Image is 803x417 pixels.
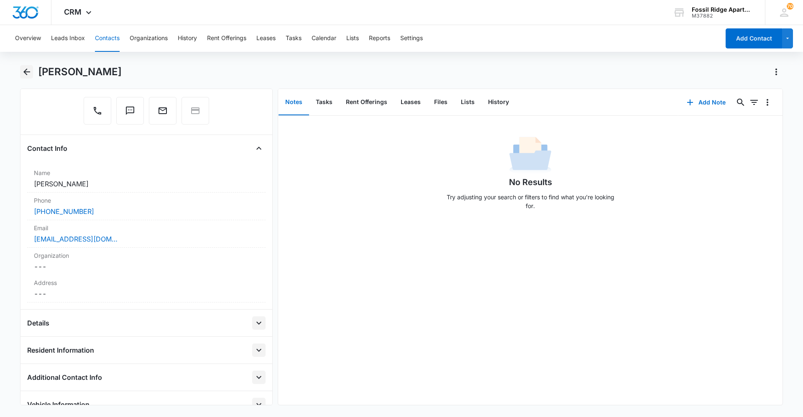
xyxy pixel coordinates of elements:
[252,343,266,357] button: Open
[178,25,197,52] button: History
[95,25,120,52] button: Contacts
[252,371,266,384] button: Open
[481,89,516,115] button: History
[207,25,246,52] button: Rent Offerings
[34,196,259,205] label: Phone
[27,345,94,355] h4: Resident Information
[770,65,783,79] button: Actions
[442,193,618,210] p: Try adjusting your search or filters to find what you’re looking for.
[34,278,259,287] label: Address
[64,8,82,16] span: CRM
[286,25,302,52] button: Tasks
[692,13,753,19] div: account id
[27,372,102,382] h4: Additional Contact Info
[34,168,259,177] label: Name
[692,6,753,13] div: account name
[787,3,793,10] div: notifications count
[787,3,793,10] span: 70
[252,316,266,330] button: Open
[84,110,111,117] a: Call
[27,165,266,193] div: Name[PERSON_NAME]
[149,110,176,117] a: Email
[116,97,144,125] button: Text
[84,97,111,125] button: Call
[27,399,90,409] h4: Vehicle Information
[400,25,423,52] button: Settings
[678,92,734,112] button: Add Note
[309,89,339,115] button: Tasks
[339,89,394,115] button: Rent Offerings
[734,96,747,109] button: Search...
[27,143,67,153] h4: Contact Info
[27,248,266,275] div: Organization---
[454,89,481,115] button: Lists
[252,142,266,155] button: Close
[747,96,761,109] button: Filters
[252,398,266,411] button: Open
[312,25,336,52] button: Calendar
[369,25,390,52] button: Reports
[116,110,144,117] a: Text
[34,262,259,272] dd: ---
[34,179,259,189] dd: [PERSON_NAME]
[726,28,782,48] button: Add Contact
[15,25,41,52] button: Overview
[27,220,266,248] div: Email[EMAIL_ADDRESS][DOMAIN_NAME]
[427,89,454,115] button: Files
[27,193,266,220] div: Phone[PHONE_NUMBER]
[27,318,49,328] h4: Details
[51,25,85,52] button: Leads Inbox
[34,251,259,260] label: Organization
[256,25,276,52] button: Leases
[279,89,309,115] button: Notes
[509,134,551,176] img: No Data
[761,96,774,109] button: Overflow Menu
[27,275,266,303] div: Address---
[394,89,427,115] button: Leases
[509,176,552,188] h1: No Results
[20,65,33,79] button: Back
[34,224,259,232] label: Email
[34,206,94,216] a: [PHONE_NUMBER]
[130,25,168,52] button: Organizations
[346,25,359,52] button: Lists
[38,66,122,78] h1: [PERSON_NAME]
[34,289,259,299] dd: ---
[34,234,118,244] a: [EMAIL_ADDRESS][DOMAIN_NAME]
[149,97,176,125] button: Email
